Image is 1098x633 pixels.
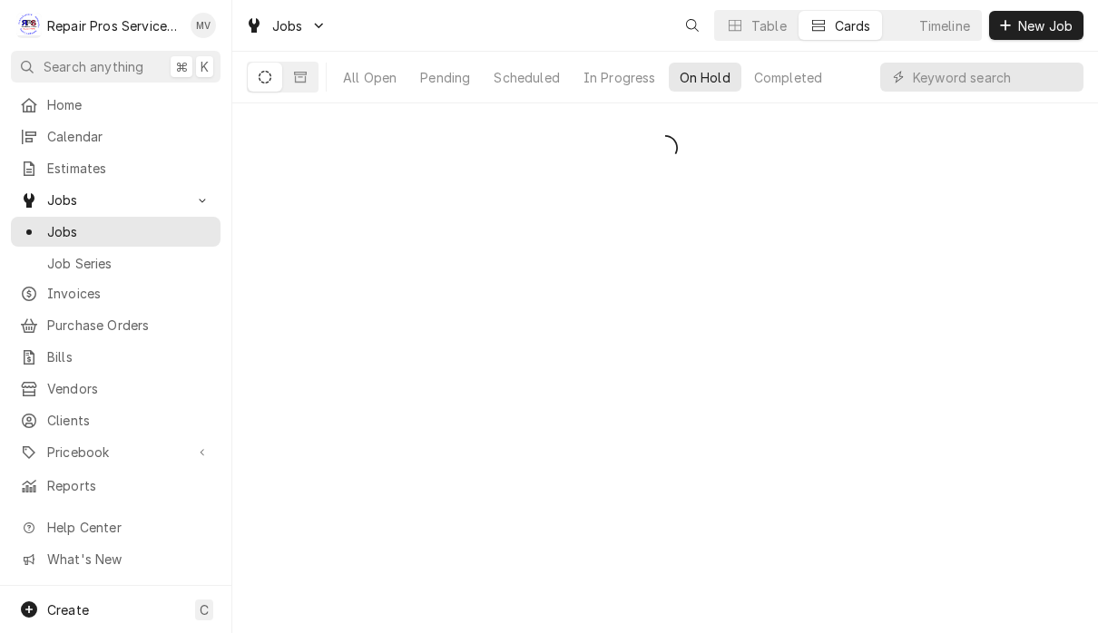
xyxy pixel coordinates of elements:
a: Bills [11,342,221,372]
span: Home [47,95,211,114]
a: Reports [11,471,221,501]
span: C [200,600,209,619]
span: Purchase Orders [47,316,211,335]
span: Clients [47,411,211,430]
div: Cards [835,16,871,35]
a: Vendors [11,374,221,404]
input: Keyword search [913,63,1074,92]
span: New Job [1015,16,1076,35]
a: Go to What's New [11,544,221,574]
span: Estimates [47,159,211,178]
a: Purchase Orders [11,310,221,340]
span: Jobs [47,190,184,209]
span: Help Center [47,518,210,537]
div: Repair Pros Services Inc [47,16,181,35]
div: Mindy Volker's Avatar [191,13,216,38]
span: Create [47,602,89,618]
a: Job Series [11,248,221,278]
span: Vendors [47,379,211,398]
a: Go to Jobs [238,11,334,41]
div: Completed [754,68,822,87]
span: Pricebook [47,443,184,462]
div: Pending [420,68,470,87]
span: Jobs [47,222,211,241]
span: Reports [47,476,211,495]
span: Invoices [47,284,211,303]
span: Calendar [47,127,211,146]
div: All Open [343,68,397,87]
a: Clients [11,405,221,435]
span: Jobs [272,16,303,35]
div: On Hold Jobs List Loading [232,129,1098,167]
div: Scheduled [494,68,559,87]
a: Go to Pricebook [11,437,221,467]
button: Search anything⌘K [11,51,221,83]
a: Go to Jobs [11,185,221,215]
span: Bills [47,347,211,366]
button: Open search [678,11,707,40]
div: Timeline [919,16,970,35]
a: Invoices [11,278,221,308]
span: Loading... [652,129,678,167]
a: Estimates [11,153,221,183]
a: Jobs [11,217,221,247]
span: What's New [47,550,210,569]
a: Calendar [11,122,221,151]
a: Go to Help Center [11,512,221,542]
a: Home [11,90,221,120]
div: Table [751,16,787,35]
div: In Progress [583,68,656,87]
button: New Job [989,11,1083,40]
span: Job Series [47,254,211,273]
div: R [16,13,42,38]
span: K [201,57,209,76]
div: MV [191,13,216,38]
span: ⌘ [175,57,188,76]
span: Search anything [44,57,143,76]
div: On Hold [680,68,730,87]
div: Repair Pros Services Inc's Avatar [16,13,42,38]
